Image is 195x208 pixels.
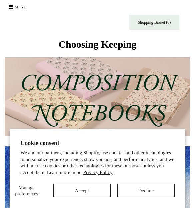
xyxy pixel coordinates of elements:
[5,57,190,136] img: 202302 Composition ledgers.jpg__PID:69722ee6-fa44-49dd-a067-31375e5d54ec
[83,170,113,175] a: Privacy Policy
[53,184,111,197] button: Accept
[58,39,136,50] span: Choosing Keeping
[117,184,175,197] button: Decline
[7,184,47,197] button: Manage preferences
[129,15,179,30] a: Shopping Basket (0)
[7,2,30,12] button: Menu
[20,140,175,147] h2: Cookie consent
[15,185,38,196] span: Manage preferences
[20,150,175,176] p: We and our partners, including Shopify, use cookies and other technologies to personalize your ex...
[58,44,136,49] a: Choosing Keeping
